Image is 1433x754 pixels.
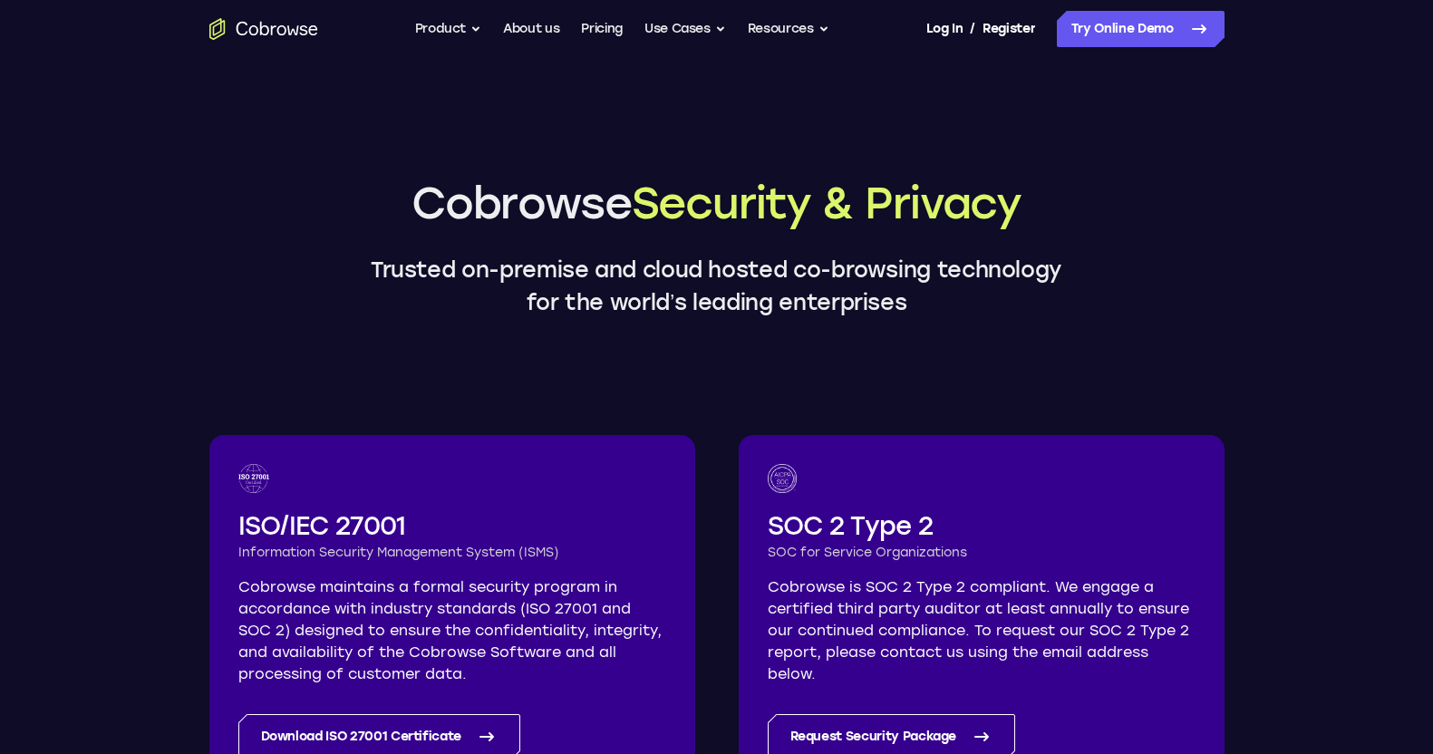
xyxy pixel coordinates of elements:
a: Register [983,11,1035,47]
p: Trusted on-premise and cloud hosted co-browsing technology for the world’s leading enterprises [354,254,1080,319]
a: Pricing [581,11,623,47]
img: ISO 27001 [238,464,270,493]
button: Use Cases [644,11,726,47]
a: Log In [926,11,963,47]
a: Go to the home page [209,18,318,40]
span: / [970,18,975,40]
h3: Information Security Management System (ISMS) [238,544,666,562]
h3: SOC for Service Organizations [768,544,1196,562]
p: Cobrowse maintains a formal security program in accordance with industry standards (ISO 27001 and... [238,576,666,685]
button: Resources [748,11,829,47]
p: Cobrowse is SOC 2 Type 2 compliant. We engage a certified third party auditor at least annually t... [768,576,1196,685]
a: Try Online Demo [1057,11,1225,47]
h2: ISO/IEC 27001 [238,507,666,544]
a: About us [503,11,559,47]
span: Security & Privacy [632,177,1021,229]
img: SOC logo [768,464,797,493]
h1: Cobrowse [354,174,1080,232]
button: Product [415,11,482,47]
h2: SOC 2 Type 2 [768,507,1196,544]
